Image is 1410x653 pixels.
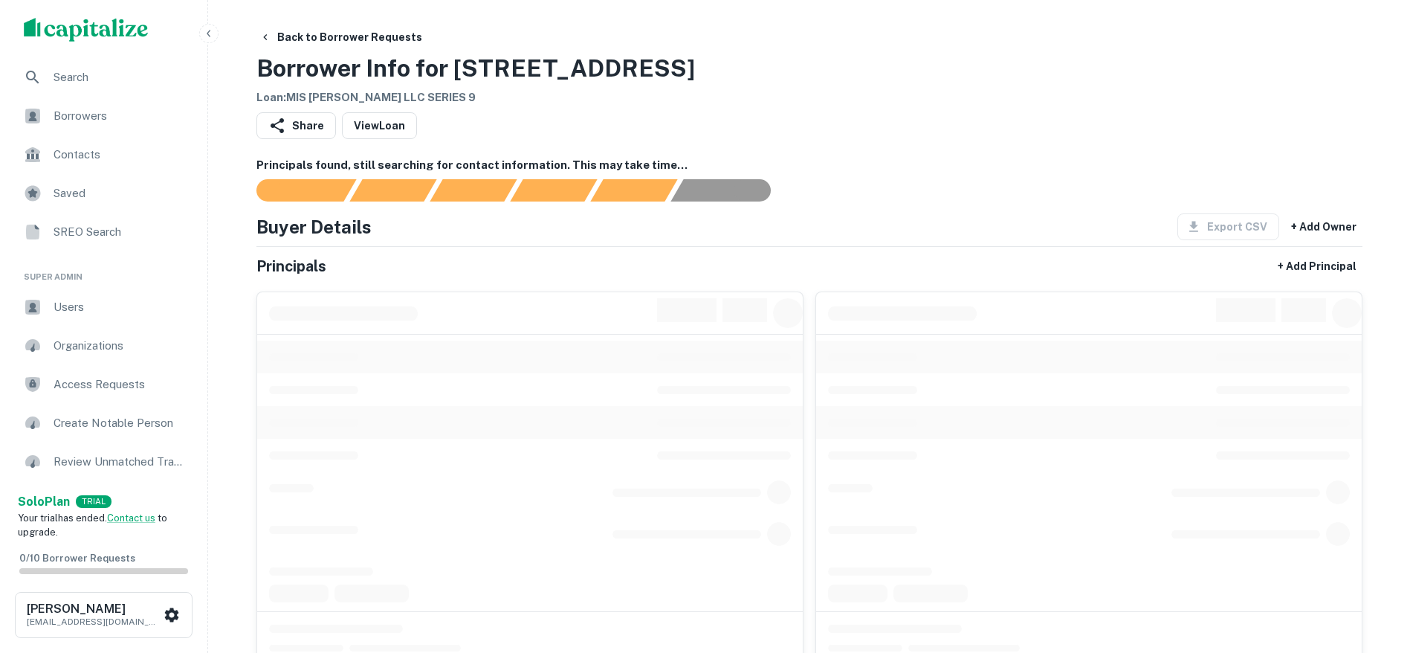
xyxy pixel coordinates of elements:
div: Your request is received and processing... [349,179,436,202]
span: Saved [54,184,187,202]
button: [PERSON_NAME][EMAIL_ADDRESS][DOMAIN_NAME] [15,592,193,638]
span: Organizations [54,337,187,355]
div: Principals found, AI now looking for contact information... [510,179,597,202]
a: Create Notable Person [12,405,195,441]
span: Review Unmatched Transactions [54,453,187,471]
button: + Add Principal [1272,253,1362,280]
span: Your trial has ended. to upgrade. [18,512,167,538]
a: SREO Search [12,214,195,250]
h3: Borrower Info for [STREET_ADDRESS] [256,51,695,86]
div: Principals found, still searching for contact information. This may take time... [590,179,677,202]
img: capitalize-logo.png [24,18,149,42]
div: AI fulfillment process complete. [671,179,789,202]
a: Saved [12,176,195,211]
a: Access Requests [12,367,195,402]
a: Borrowers [12,98,195,134]
a: Review Unmatched Transactions [12,444,195,480]
div: Sending borrower request to AI... [239,179,350,202]
span: Access Requests [54,376,187,393]
strong: Solo Plan [18,495,70,509]
a: Contacts [12,137,195,173]
h4: Buyer Details [256,213,372,240]
span: SREO Search [54,223,187,241]
span: Create Notable Person [54,414,187,432]
a: ViewLoan [342,112,417,139]
h6: Principals found, still searching for contact information. This may take time... [256,157,1362,174]
button: + Add Owner [1285,213,1362,240]
div: TRIAL [76,495,111,508]
span: Users [54,298,187,316]
a: SoloPlan [18,493,70,511]
a: Search [12,59,195,95]
span: Search [54,68,187,86]
h6: Loan : MIS [PERSON_NAME] LLC SERIES 9 [256,89,695,106]
button: Back to Borrower Requests [253,24,428,51]
li: Super Admin [12,253,195,289]
h5: Principals [256,255,326,277]
p: [EMAIL_ADDRESS][DOMAIN_NAME] [27,615,161,628]
span: Contacts [54,146,187,164]
h6: [PERSON_NAME] [27,603,161,615]
a: Review LTV Flagged Transactions [12,483,195,518]
span: Borrowers [54,107,187,125]
a: Organizations [12,328,195,364]
button: Share [256,112,336,139]
a: Users [12,289,195,325]
span: 0 / 10 Borrower Requests [19,553,135,564]
div: Documents found, AI parsing details... [430,179,517,202]
iframe: Chat Widget [1336,534,1410,605]
a: Contact us [107,512,155,524]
